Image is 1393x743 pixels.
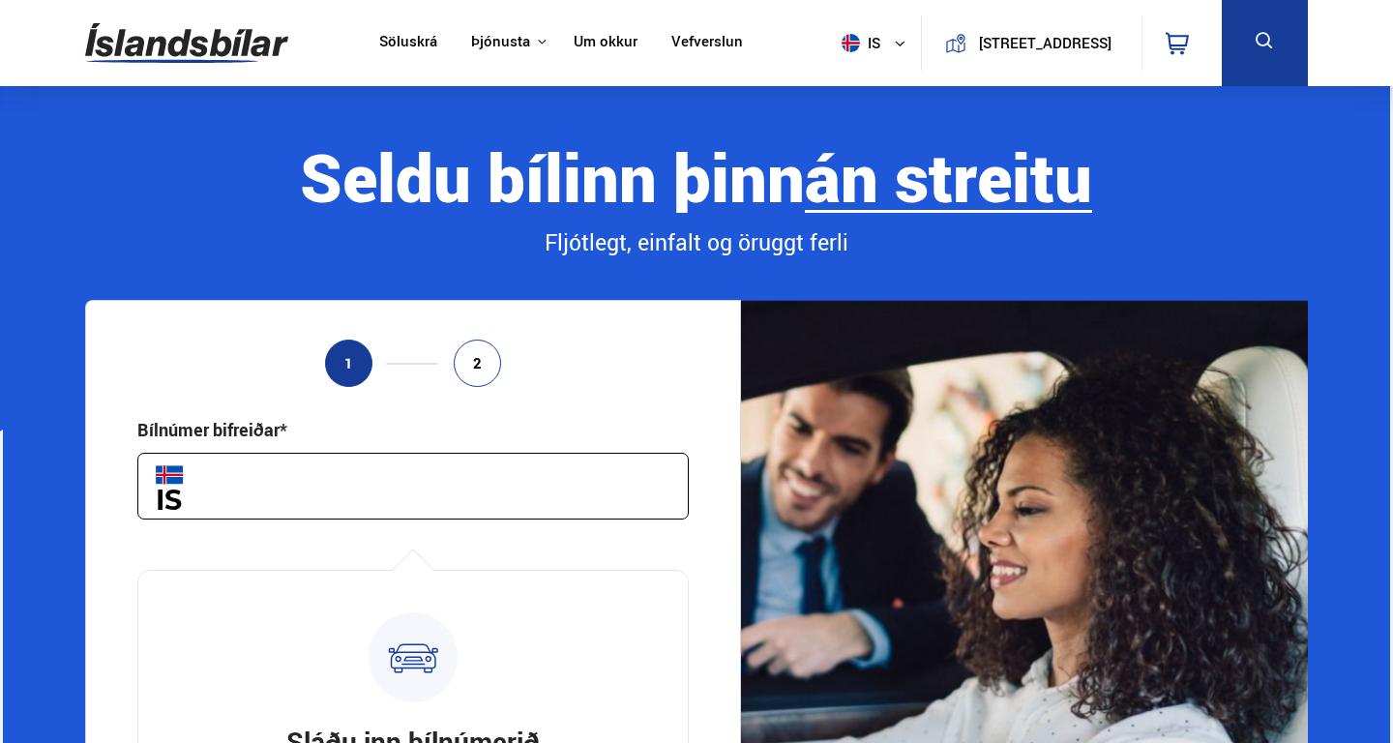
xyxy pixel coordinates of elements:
img: G0Ugv5HjCgRt.svg [85,12,288,74]
button: Þjónusta [471,33,530,51]
div: Bílnúmer bifreiðar* [137,418,287,441]
a: Söluskrá [379,33,437,53]
b: án streitu [805,132,1092,222]
a: Vefverslun [671,33,743,53]
button: [STREET_ADDRESS] [974,35,1116,51]
span: 2 [473,355,482,371]
a: [STREET_ADDRESS] [933,15,1130,71]
span: 1 [344,355,353,371]
div: Seldu bílinn þinn [85,140,1308,213]
button: is [834,15,921,72]
div: Fljótlegt, einfalt og öruggt ferli [85,226,1308,259]
img: svg+xml;base64,PHN2ZyB4bWxucz0iaHR0cDovL3d3dy53My5vcmcvMjAwMC9zdmciIHdpZHRoPSI1MTIiIGhlaWdodD0iNT... [842,34,860,52]
iframe: LiveChat chat widget [1005,44,1384,734]
a: Um okkur [574,33,637,53]
span: is [834,34,882,52]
